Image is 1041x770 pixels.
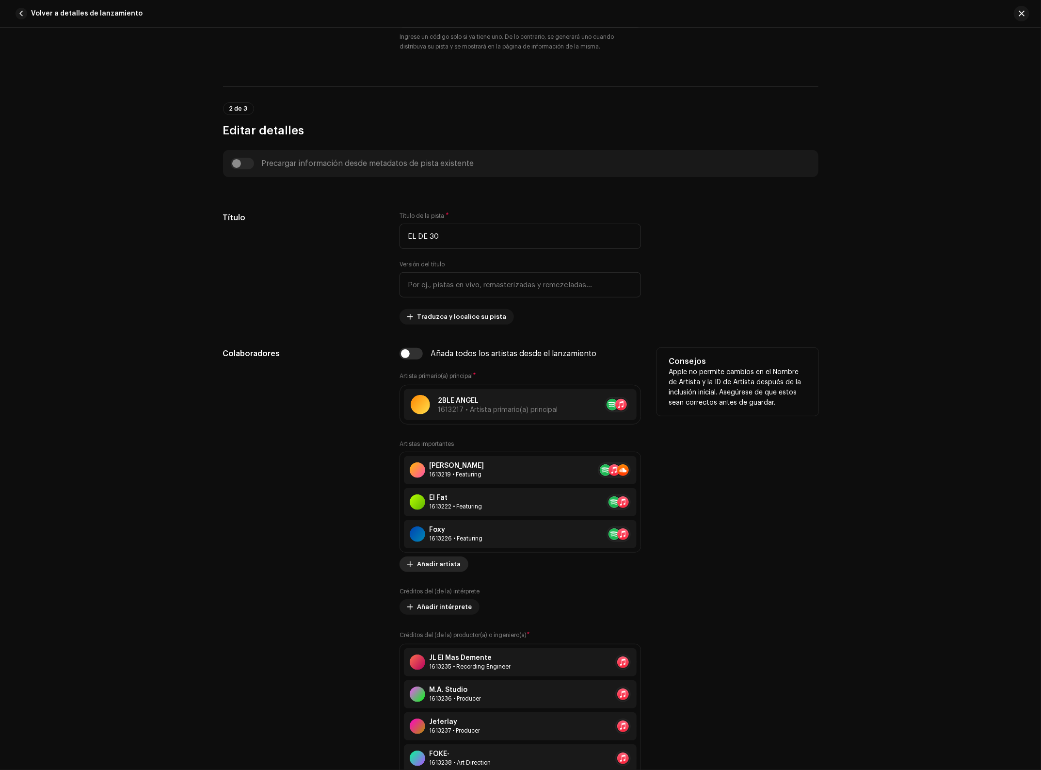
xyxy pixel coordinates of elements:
label: Versión del título [400,261,445,268]
h5: Consejos [669,356,807,367]
div: Featuring [429,535,482,542]
div: FOKE- [429,750,491,758]
span: 1613217 • Artista primario(a) principal [438,407,558,413]
div: Featuring [429,471,484,478]
div: El Fat [429,494,482,502]
div: [PERSON_NAME] [429,462,484,470]
div: Recording Engineer [429,663,511,671]
h5: Colaboradores [223,348,384,360]
button: Añadir artista [400,557,468,572]
p: Apple no permite cambios en el Nombre de Artista y la ID de Artista después de la inclusión inici... [669,367,807,408]
span: Traduzca y localice su pista [417,307,506,327]
div: Añada todos los artistas desde el lanzamiento [431,350,596,358]
div: Producer [429,727,480,735]
button: Traduzca y localice su pista [400,309,514,325]
input: Por ej., pistas en vivo, remasterizadas y remezcladas... [400,272,641,297]
span: 2 de 3 [229,106,248,112]
div: M.A. Studio [429,686,481,694]
label: Créditos del (de la) intérprete [400,588,480,595]
h5: Título [223,212,384,224]
div: JL El Mas Demente [429,654,511,662]
small: Créditos del (de la) productor(a) o ingeniero(a) [400,632,527,638]
small: Ingrese un código solo si ya tiene uno. De lo contrario, se generará uno cuando distribuya su pis... [400,32,641,51]
small: Artista primario(a) principal [400,373,473,379]
label: Artistas importantes [400,440,454,448]
span: Añadir intérprete [417,597,472,617]
div: Featuring [429,503,482,510]
div: Foxy [429,526,482,534]
h3: Editar detalles [223,123,818,138]
p: 2BLE ANGEL [438,396,558,406]
label: Título de la pista [400,212,449,220]
div: Art Direction [429,759,491,767]
div: Producer [429,695,481,703]
button: Añadir intérprete [400,599,480,615]
div: Jeferlay [429,718,480,726]
input: Ingrese el nombre de la pista [400,224,641,249]
span: Añadir artista [417,555,461,574]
